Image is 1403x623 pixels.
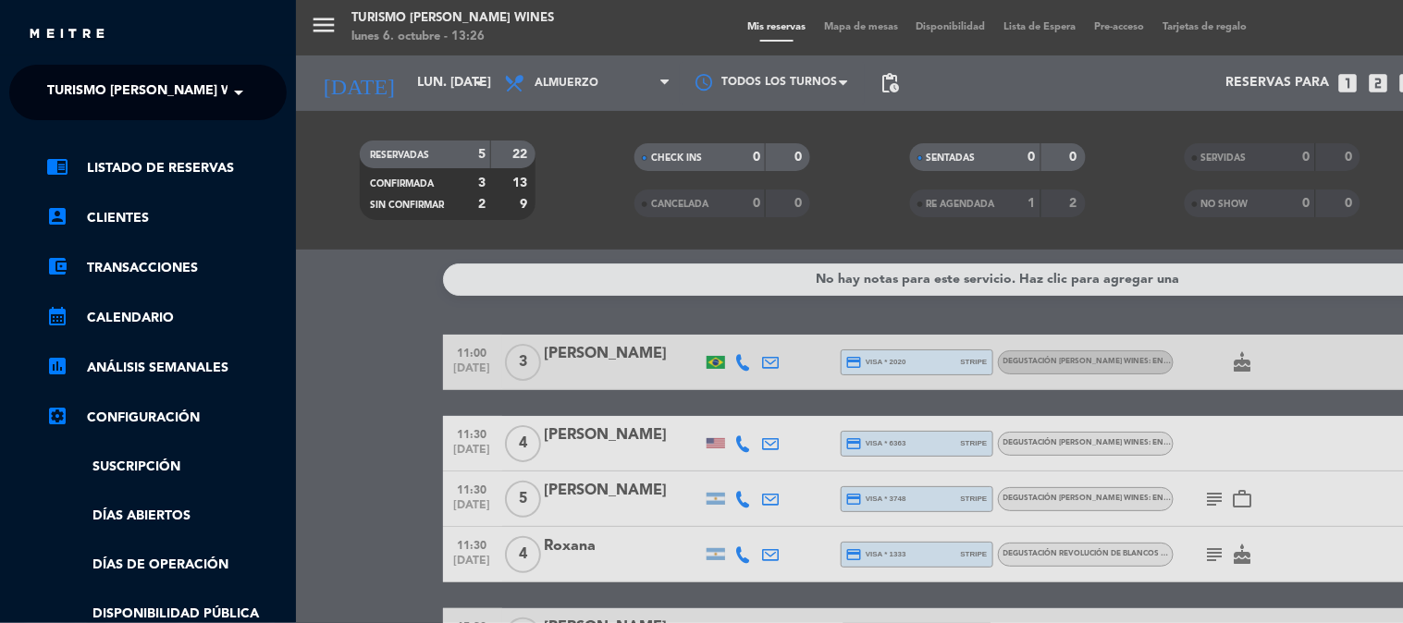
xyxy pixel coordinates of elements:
img: MEITRE [28,28,106,42]
a: calendar_monthCalendario [46,307,287,329]
a: Días de Operación [46,555,287,576]
a: Días abiertos [46,506,287,527]
a: chrome_reader_modeListado de Reservas [46,157,287,179]
i: account_balance_wallet [46,255,68,277]
i: settings_applications [46,405,68,427]
i: calendar_month [46,305,68,327]
a: account_balance_walletTransacciones [46,257,287,279]
span: Turismo [PERSON_NAME] Wines [47,73,264,112]
i: assessment [46,355,68,377]
i: account_box [46,205,68,227]
a: Configuración [46,407,287,429]
i: chrome_reader_mode [46,155,68,177]
a: assessmentANÁLISIS SEMANALES [46,357,287,379]
a: account_boxClientes [46,207,287,229]
a: Suscripción [46,457,287,478]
